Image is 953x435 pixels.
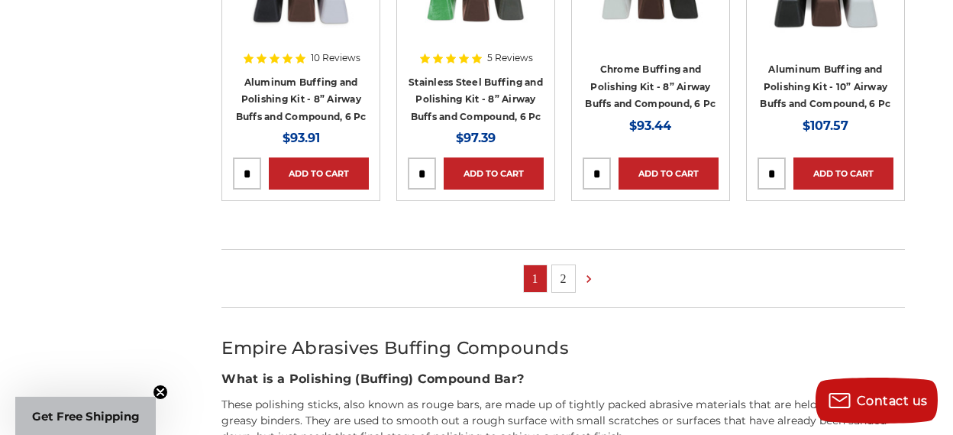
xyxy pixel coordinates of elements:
[409,76,543,122] a: Stainless Steel Buffing and Polishing Kit - 8” Airway Buffs and Compound, 6 Pc
[619,157,719,190] a: Add to Cart
[221,335,905,362] h2: Empire Abrasives Buffing Compounds
[816,378,938,424] button: Contact us
[269,157,369,190] a: Add to Cart
[760,63,890,109] a: Aluminum Buffing and Polishing Kit - 10” Airway Buffs and Compound, 6 Pc
[15,397,156,435] div: Get Free ShippingClose teaser
[629,118,671,133] span: $93.44
[153,385,168,400] button: Close teaser
[857,394,928,408] span: Contact us
[311,54,360,63] span: 10 Reviews
[524,265,547,292] a: 1
[444,157,544,190] a: Add to Cart
[803,118,848,133] span: $107.57
[487,54,533,63] span: 5 Reviews
[793,157,893,190] a: Add to Cart
[456,131,496,145] span: $97.39
[236,76,367,122] a: Aluminum Buffing and Polishing Kit - 8” Airway Buffs and Compound, 6 Pc
[32,409,140,424] span: Get Free Shipping
[283,131,320,145] span: $93.91
[221,370,905,388] h3: What is a Polishing (Buffing) Compound Bar?
[585,63,716,109] a: Chrome Buffing and Polishing Kit - 8” Airway Buffs and Compound, 6 Pc
[552,265,575,292] a: 2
